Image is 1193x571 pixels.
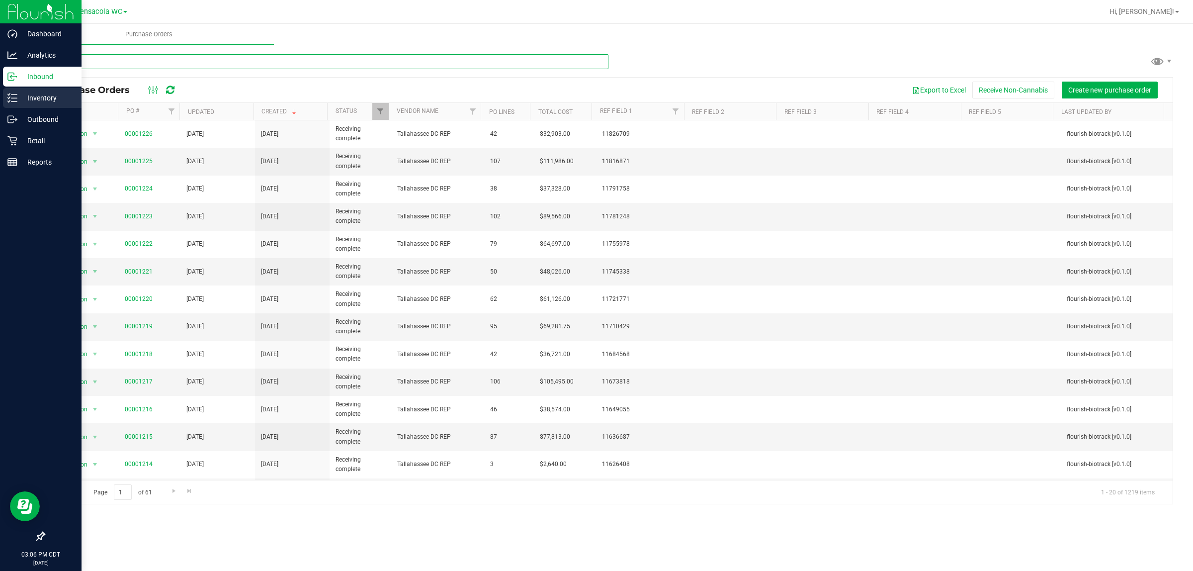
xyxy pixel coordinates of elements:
a: 00001222 [125,240,153,247]
input: Search Purchase Order ID, Vendor Name and Ref Field 1 [44,54,608,69]
span: 11710429 [602,322,683,331]
span: select [89,347,101,361]
span: flourish-biotrack [v0.1.0] [1067,432,1167,442]
p: Analytics [17,49,77,61]
a: Updated [188,108,214,115]
span: select [89,209,101,223]
a: 00001216 [125,406,153,413]
a: Go to the last page [182,484,197,498]
a: 00001225 [125,158,153,165]
a: Go to the next page [167,484,181,498]
span: 11826709 [602,129,683,139]
span: Receiving complete [336,345,386,364]
a: Filter [668,103,684,120]
a: Ref Field 1 [600,107,632,114]
span: Receiving complete [336,289,386,308]
a: Total Cost [538,108,573,115]
span: [DATE] [186,432,204,442]
span: Tallahassee DC REP [397,350,478,359]
span: 62 [490,294,528,304]
span: 3 [490,460,528,469]
span: select [89,292,101,306]
button: Export to Excel [906,82,972,98]
span: Receiving complete [336,180,386,198]
a: Filter [163,103,179,120]
span: Tallahassee DC REP [397,377,478,386]
span: Purchase Orders [52,85,140,95]
a: 00001224 [125,185,153,192]
span: Receiving complete [336,373,386,391]
span: Tallahassee DC REP [397,129,478,139]
span: [DATE] [261,294,278,304]
span: 11755978 [602,239,683,249]
span: [DATE] [261,212,278,221]
inline-svg: Inventory [7,93,17,103]
span: [DATE] [261,184,278,193]
span: [DATE] [261,129,278,139]
button: Create new purchase order [1062,82,1158,98]
span: [DATE] [261,157,278,166]
span: Receiving complete [336,124,386,143]
span: Receiving complete [336,455,386,474]
a: 00001217 [125,378,153,385]
span: [DATE] [186,322,204,331]
span: flourish-biotrack [v0.1.0] [1067,294,1167,304]
a: 00001214 [125,461,153,468]
span: Tallahassee DC REP [397,212,478,221]
span: [DATE] [261,405,278,414]
button: Receive Non-Cannabis [972,82,1054,98]
span: [DATE] [186,267,204,277]
span: flourish-biotrack [v0.1.0] [1067,157,1167,166]
span: select [89,458,101,472]
div: Actions [52,108,114,115]
a: 00001218 [125,351,153,358]
p: 03:06 PM CDT [4,550,77,559]
span: select [89,182,101,196]
span: 95 [490,322,528,331]
span: select [89,265,101,279]
p: Outbound [17,113,77,125]
span: Pensacola WC [76,7,122,16]
span: $89,566.00 [540,212,570,221]
span: [DATE] [186,212,204,221]
span: [DATE] [261,432,278,442]
a: Created [261,108,298,115]
span: [DATE] [186,157,204,166]
span: select [89,155,101,169]
span: $37,328.00 [540,184,570,193]
input: 1 [114,484,132,500]
a: Filter [372,103,389,120]
span: 50 [490,267,528,277]
span: select [89,375,101,389]
span: [DATE] [261,322,278,331]
span: Receiving complete [336,262,386,281]
span: [DATE] [186,350,204,359]
a: Ref Field 2 [692,108,724,115]
span: $105,495.00 [540,377,574,386]
span: 11673818 [602,377,683,386]
p: Reports [17,156,77,168]
a: Status [336,107,357,114]
span: [DATE] [186,460,204,469]
span: [DATE] [261,350,278,359]
span: Hi, [PERSON_NAME]! [1109,7,1174,15]
span: [DATE] [186,239,204,249]
span: select [89,430,101,444]
inline-svg: Dashboard [7,29,17,39]
span: 42 [490,129,528,139]
span: Receiving complete [336,207,386,226]
a: 00001219 [125,323,153,330]
span: Tallahassee DC REP [397,294,478,304]
span: Receiving complete [336,235,386,254]
p: Inbound [17,71,77,83]
span: flourish-biotrack [v0.1.0] [1067,267,1167,277]
span: $38,574.00 [540,405,570,414]
span: flourish-biotrack [v0.1.0] [1067,377,1167,386]
span: $2,640.00 [540,460,567,469]
a: PO Lines [489,108,514,115]
a: 00001220 [125,295,153,302]
span: [DATE] [261,267,278,277]
inline-svg: Reports [7,157,17,167]
span: flourish-biotrack [v0.1.0] [1067,212,1167,221]
span: 38 [490,184,528,193]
